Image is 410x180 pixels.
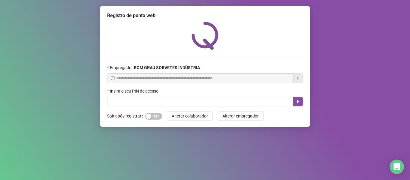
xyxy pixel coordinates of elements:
label: Sair após registrar [107,111,145,121]
div: Open Intercom Messenger [390,160,404,174]
label: Insira o seu PIN de acesso [107,88,162,94]
span: info-circle [111,76,115,80]
button: Alterar empregador [218,111,264,121]
span: Alterar colaborador [172,113,208,119]
button: Alterar colaborador [167,111,213,121]
span: Empregador : [110,64,200,71]
img: QRPoint [191,22,219,50]
div: Registro de ponto web [107,12,303,19]
span: Alterar empregador [222,113,259,119]
strong: BOM GRAU SORVETES INDÚSTRIA [134,65,200,70]
span: caret-right [296,99,300,104]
